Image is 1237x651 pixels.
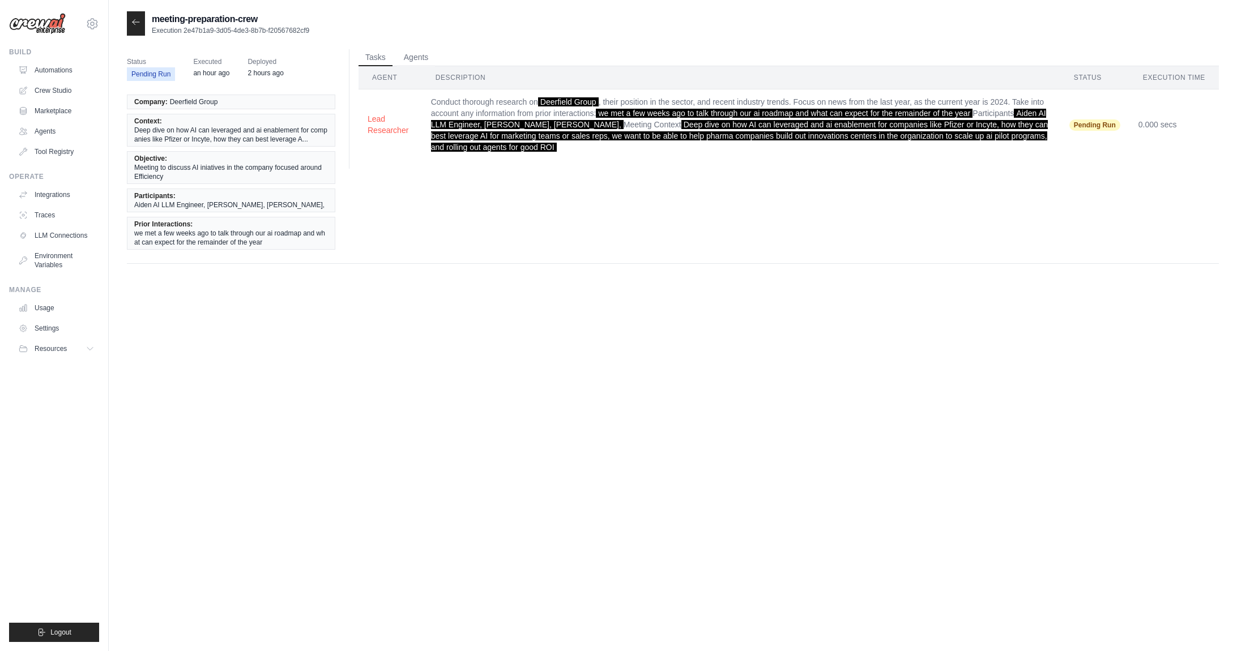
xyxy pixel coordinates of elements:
[152,26,309,35] p: Execution 2e47b1a9-3d05-4de3-8b7b-f20567682cf9
[538,97,599,106] span: Deerfield Group
[431,120,1048,152] span: Deep dive on how AI can leveraged and ai enablement for companies like Pfizer or Incyte, how they...
[422,89,1060,160] td: Conduct thorough research on , their position in the sector, and recent industry trends. Focus on...
[14,143,99,161] a: Tool Registry
[359,66,422,89] th: Agent
[14,61,99,79] a: Automations
[14,186,99,204] a: Integrations
[9,285,99,294] div: Manage
[368,113,413,136] button: Lead Researcher
[359,49,393,66] button: Tasks
[14,319,99,337] a: Settings
[14,226,99,245] a: LLM Connections
[170,97,218,106] span: Deerfield Group
[50,628,71,637] span: Logout
[134,163,328,181] span: Meeting to discuss AI iniatives in the company focused around Efficiency
[9,13,66,35] img: Logo
[134,154,167,163] span: Objective:
[14,206,99,224] a: Traces
[1180,597,1237,651] iframe: Chat Widget
[134,220,193,229] span: Prior Interactions:
[134,97,168,106] span: Company:
[9,623,99,642] button: Logout
[134,191,176,200] span: Participants:
[193,56,229,67] span: Executed
[397,49,436,66] button: Agents
[134,117,162,126] span: Context:
[9,172,99,181] div: Operate
[134,200,325,209] span: Aiden AI LLM Engineer, [PERSON_NAME], [PERSON_NAME],
[127,56,175,67] span: Status
[134,126,328,144] span: Deep dive on how AI can leveraged and ai enablement for companies like Pfizer or Incyte, how they...
[9,48,99,57] div: Build
[596,109,972,118] span: we met a few weeks ago to talk through our ai roadmap and what can expect for the remainder of th...
[35,344,67,353] span: Resources
[14,102,99,120] a: Marketplace
[14,247,99,274] a: Environment Variables
[14,122,99,140] a: Agents
[127,67,175,81] span: Pending Run
[248,69,283,77] time: August 26, 2025 at 13:30 EDT
[134,229,328,247] span: we met a few weeks ago to talk through our ai roadmap and what can expect for the remainder of th...
[14,299,99,317] a: Usage
[1129,89,1219,160] td: 0.000 secs
[1069,119,1120,131] span: Pending Run
[193,69,229,77] time: August 26, 2025 at 14:23 EDT
[152,12,309,26] h2: meeting-preparation-crew
[422,66,1060,89] th: Description
[248,56,283,67] span: Deployed
[1129,66,1219,89] th: Execution Time
[1060,66,1129,89] th: Status
[14,340,99,358] button: Resources
[14,82,99,100] a: Crew Studio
